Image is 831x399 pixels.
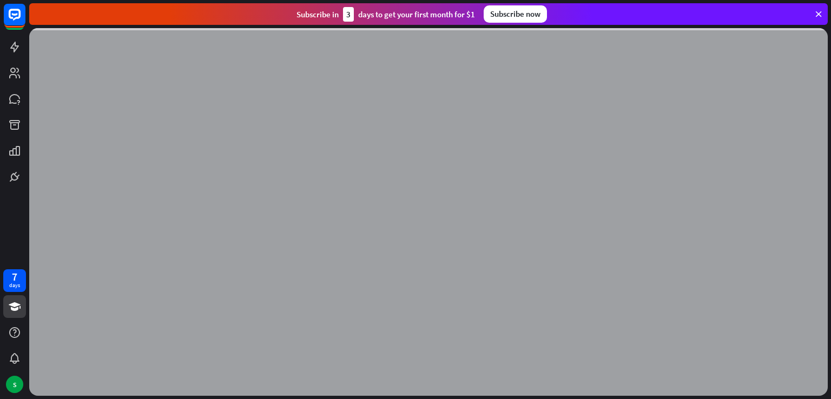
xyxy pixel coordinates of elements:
div: 7 [12,272,17,282]
div: Subscribe in days to get your first month for $1 [296,7,475,22]
a: 7 days [3,269,26,292]
div: S [6,376,23,393]
div: days [9,282,20,289]
div: Subscribe now [484,5,547,23]
div: 3 [343,7,354,22]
